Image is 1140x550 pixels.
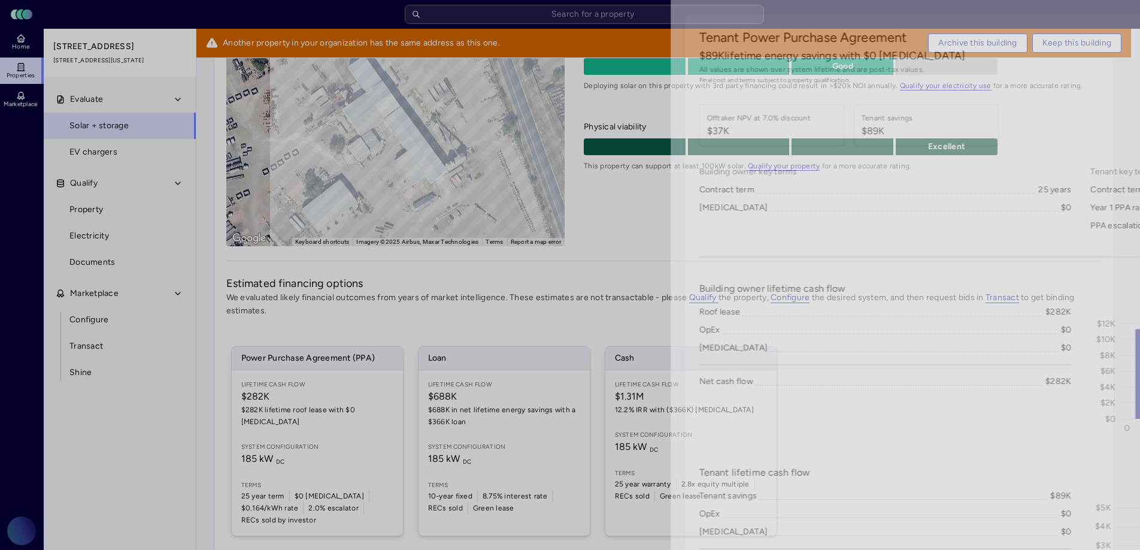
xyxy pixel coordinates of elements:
div: [MEDICAL_DATA] [699,201,768,214]
text: $5K [1096,503,1112,513]
div: [MEDICAL_DATA] [699,525,768,539]
div: $282K [1045,306,1071,319]
span: $89K [862,124,913,138]
span: $37K [707,124,811,138]
text: $0 [1106,414,1117,424]
div: $89K [1051,489,1072,503]
div: Net cash flow [699,375,753,388]
div: $0 [1061,201,1072,214]
text: $4K [1096,521,1112,531]
div: $0 [1061,525,1072,539]
text: $8K [1100,350,1117,361]
div: Tenant savings [699,489,757,503]
div: $0 [1061,324,1072,337]
div: $282K [1045,375,1071,388]
div: OpEx [699,507,720,521]
text: $12K [1097,319,1116,329]
div: [MEDICAL_DATA] [699,342,768,355]
div: Tenant savings [862,112,913,124]
span: $89K lifetime energy savings with $0 [MEDICAL_DATA] [699,48,966,64]
div: Offtaker NPV at 7.0% discount [707,112,811,124]
span: Tenant Power Purchase Agreement [699,29,907,48]
text: 0 [1124,423,1130,433]
text: $2K [1101,398,1117,408]
text: $4K [1100,382,1117,392]
div: Contract term [699,183,754,197]
span: Building owner key terms [699,165,1072,179]
text: $6K [1101,366,1117,376]
div: 25 years [1039,183,1072,197]
div: Roof lease [699,306,741,319]
span: Tenant lifetime cash flow [699,466,811,480]
div: OpEx [699,324,720,337]
span: Building owner lifetime cash flow [699,282,846,296]
div: $0 [1061,342,1072,355]
div: $0 [1061,507,1072,521]
text: $10K [1096,334,1116,344]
